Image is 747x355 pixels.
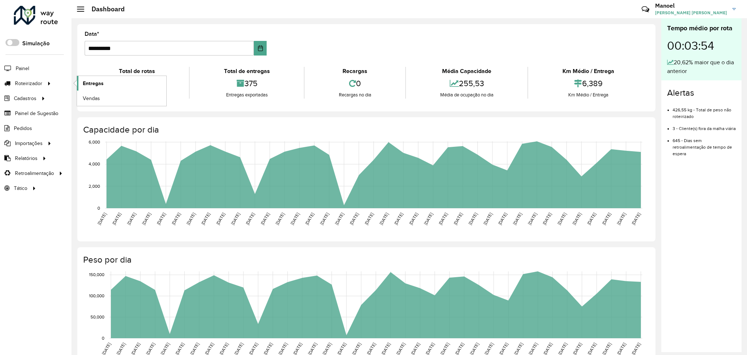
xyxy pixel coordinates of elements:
div: 375 [191,76,302,91]
span: Tático [14,184,27,192]
text: [DATE] [542,212,552,226]
text: [DATE] [408,212,419,226]
text: [DATE] [111,212,122,226]
span: Entregas [83,80,104,87]
div: Total de rotas [86,67,187,76]
text: [DATE] [423,212,434,226]
text: 0 [97,206,100,210]
text: [DATE] [438,212,448,226]
div: 20,62% maior que o dia anterior [667,58,736,76]
text: [DATE] [304,212,315,226]
div: Média de ocupação no dia [408,91,526,99]
span: Painel [16,65,29,72]
text: [DATE] [453,212,463,226]
text: [DATE] [364,212,374,226]
li: 3 - Cliente(s) fora da malha viária [673,120,736,132]
text: [DATE] [156,212,166,226]
text: [DATE] [275,212,285,226]
text: [DATE] [586,212,597,226]
a: Entregas [77,76,166,91]
span: Pedidos [14,125,32,132]
div: Recargas [306,67,403,76]
text: [DATE] [572,212,582,226]
text: [DATE] [631,212,641,226]
text: [DATE] [482,212,493,226]
div: Entregas exportadas [191,91,302,99]
h3: Manoel [655,2,727,9]
text: [DATE] [601,212,612,226]
text: [DATE] [497,212,508,226]
text: [DATE] [512,212,523,226]
div: Km Médio / Entrega [530,67,646,76]
text: 100,000 [89,294,104,298]
text: [DATE] [557,212,567,226]
text: [DATE] [290,212,300,226]
span: [PERSON_NAME] [PERSON_NAME] [655,9,727,16]
text: [DATE] [260,212,270,226]
div: 00:03:54 [667,33,736,58]
h4: Capacidade por dia [83,125,648,135]
text: [DATE] [379,212,389,226]
text: [DATE] [230,212,241,226]
a: Contato Rápido [638,1,653,17]
text: [DATE] [215,212,226,226]
div: Total de entregas [191,67,302,76]
text: [DATE] [393,212,404,226]
span: Painel de Sugestão [15,110,58,117]
div: 0 [306,76,403,91]
text: [DATE] [200,212,211,226]
text: [DATE] [334,212,345,226]
text: [DATE] [186,212,196,226]
text: [DATE] [97,212,107,226]
text: 2,000 [89,184,100,188]
li: 426,55 kg - Total de peso não roteirizado [673,101,736,120]
span: Retroalimentação [15,169,54,177]
div: Recargas no dia [306,91,403,99]
div: 6,389 [530,76,646,91]
div: Média Capacidade [408,67,526,76]
label: Simulação [22,39,50,48]
li: 645 - Dias sem retroalimentação de tempo de espera [673,132,736,157]
span: Importações [15,140,43,147]
a: Vendas [77,91,166,106]
text: 50,000 [90,314,104,319]
text: [DATE] [527,212,538,226]
div: Tempo médio por rota [667,23,736,33]
span: Cadastros [14,95,36,102]
text: 150,000 [89,272,104,277]
text: 6,000 [89,140,100,144]
div: 255,53 [408,76,526,91]
span: Vendas [83,95,100,102]
button: Choose Date [254,41,267,56]
label: Data [85,30,99,38]
h4: Alertas [667,88,736,98]
text: [DATE] [319,212,330,226]
text: [DATE] [126,212,137,226]
span: Relatórios [15,154,38,162]
text: [DATE] [349,212,359,226]
text: [DATE] [245,212,255,226]
div: Km Médio / Entrega [530,91,646,99]
text: [DATE] [141,212,152,226]
h4: Peso por dia [83,255,648,265]
h2: Dashboard [84,5,125,13]
text: [DATE] [468,212,478,226]
text: 4,000 [89,162,100,167]
text: 0 [102,336,104,340]
span: Roteirizador [15,80,42,87]
text: [DATE] [171,212,181,226]
text: [DATE] [616,212,627,226]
